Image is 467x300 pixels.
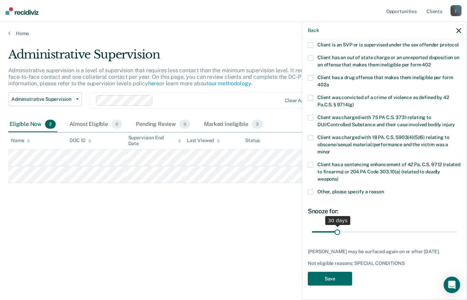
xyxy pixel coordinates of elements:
[6,7,39,15] img: Recidiviz
[308,28,319,33] button: Back
[317,75,453,87] span: Client has a drug offense that makes them ineligible per form 402a
[317,115,455,127] span: Client was charged with 75 PA C.S. 3731 relating to DUI/Controlled Substance and their case invol...
[11,138,30,143] div: Name
[203,117,264,132] div: Marked Ineligible
[68,117,123,132] div: Almost Eligible
[245,138,260,143] div: Status
[111,120,122,129] span: 0
[308,260,461,266] div: Not eligible reasons: SPECIAL CONDITIONS
[444,277,460,293] div: Open Intercom Messenger
[325,216,350,225] div: 30 days
[317,189,384,194] span: Other, please specify a reason
[317,135,449,154] span: Client was charged with 18 PA. C.S. 5903(4)(5)(6) relating to obscene/sexual material/performance...
[317,162,460,182] span: Client has a sentencing enhancement of 42 Pa. C.S. 9712 (related to firearms) or 204 PA Code 303....
[450,5,461,16] div: j
[317,55,459,67] span: Client has an out of state charge or an unreported disposition on an offense that makes them inel...
[285,98,314,104] div: Clear agents
[308,249,461,255] div: [PERSON_NAME] may be surfaced again on or after [DATE].
[45,120,56,129] span: 2
[208,80,251,87] a: our methodology
[128,135,181,147] div: Supervision End Date
[308,272,352,286] button: Save
[11,96,73,102] span: Administrative Supervision
[8,117,57,132] div: Eligible Now
[308,207,461,215] div: Snooze for:
[180,120,190,129] span: 0
[134,117,192,132] div: Pending Review
[252,120,263,129] span: 3
[317,42,459,47] span: Client is an SVP or is supervised under the sex offender protocol
[8,47,359,67] div: Administrative Supervision
[8,67,351,87] p: Administrative supervision is a level of supervision that requires less contact than the minimum ...
[148,80,159,87] a: here
[69,138,91,143] div: DOC ID
[187,138,220,143] div: Last Viewed
[317,95,449,107] span: Client was convicted of a crime of violence as defined by 42 Pa.C.S. § 9714(g)
[8,30,459,36] a: Home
